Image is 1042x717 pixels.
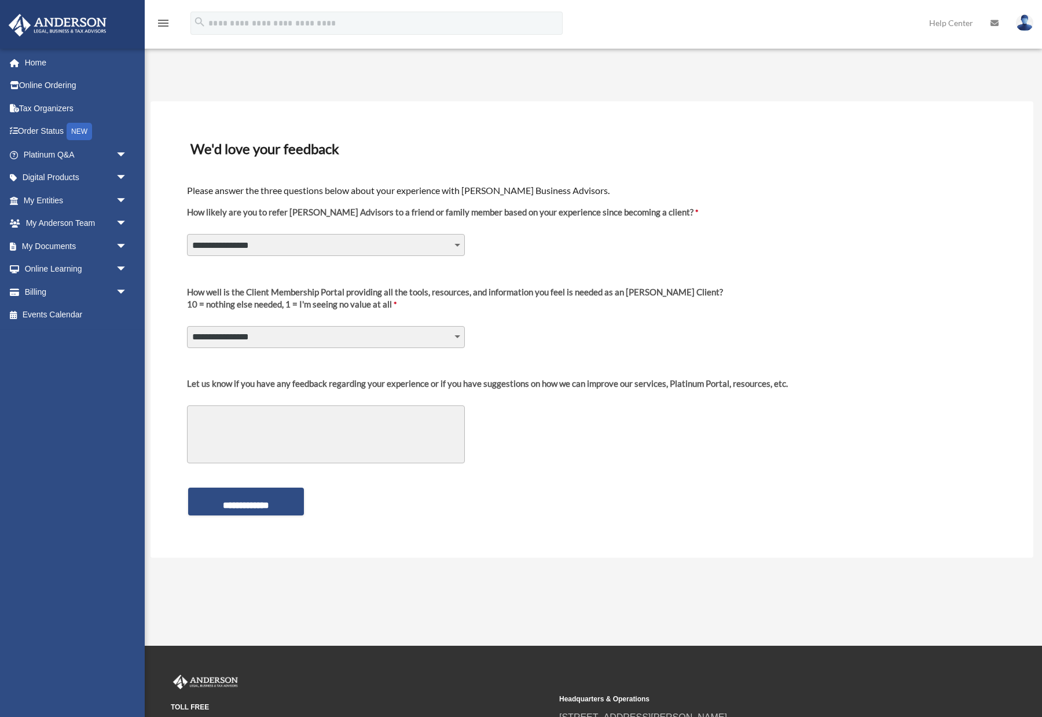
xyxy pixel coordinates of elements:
[8,235,145,258] a: My Documentsarrow_drop_down
[116,258,139,281] span: arrow_drop_down
[8,258,145,281] a: Online Learningarrow_drop_down
[187,286,723,320] label: 10 = nothing else needed, 1 = I'm seeing no value at all
[8,51,145,74] a: Home
[67,123,92,140] div: NEW
[1016,14,1033,31] img: User Pic
[187,378,788,390] div: Let us know if you have any feedback regarding your experience or if you have suggestions on how ...
[8,120,145,144] a: Order StatusNEW
[116,166,139,190] span: arrow_drop_down
[187,184,997,197] h4: Please answer the three questions below about your experience with [PERSON_NAME] Business Advisors.
[186,137,998,161] h3: We'd love your feedback
[116,235,139,258] span: arrow_drop_down
[116,280,139,304] span: arrow_drop_down
[5,14,110,36] img: Anderson Advisors Platinum Portal
[559,693,940,705] small: Headquarters & Operations
[8,189,145,212] a: My Entitiesarrow_drop_down
[8,166,145,189] a: Digital Productsarrow_drop_down
[116,212,139,236] span: arrow_drop_down
[171,701,551,714] small: TOLL FREE
[8,212,145,235] a: My Anderson Teamarrow_drop_down
[187,206,698,228] label: How likely are you to refer [PERSON_NAME] Advisors to a friend or family member based on your exp...
[116,143,139,167] span: arrow_drop_down
[156,16,170,30] i: menu
[8,303,145,327] a: Events Calendar
[8,280,145,303] a: Billingarrow_drop_down
[193,16,206,28] i: search
[156,20,170,30] a: menu
[171,675,240,690] img: Anderson Advisors Platinum Portal
[8,74,145,97] a: Online Ordering
[116,189,139,213] span: arrow_drop_down
[8,97,145,120] a: Tax Organizers
[8,143,145,166] a: Platinum Q&Aarrow_drop_down
[187,286,723,298] div: How well is the Client Membership Portal providing all the tools, resources, and information you ...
